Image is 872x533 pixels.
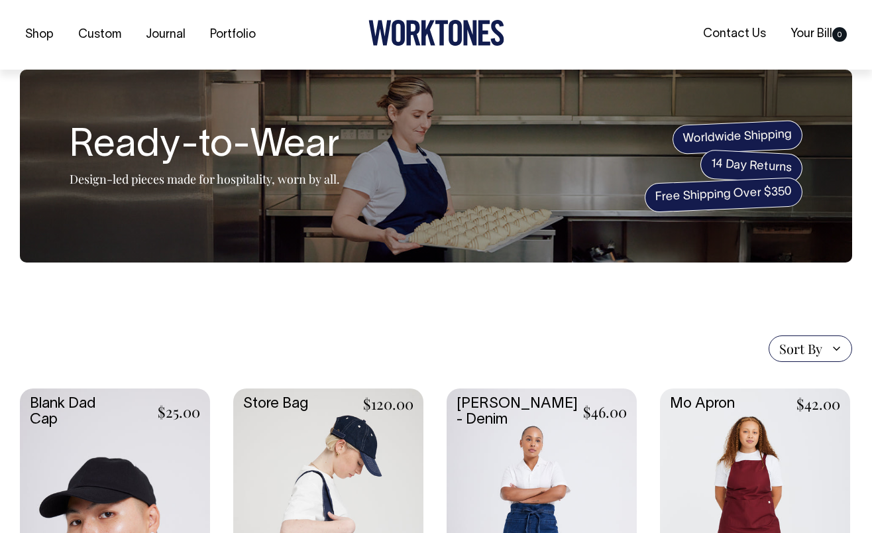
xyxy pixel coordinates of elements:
[832,27,847,42] span: 0
[700,149,803,184] span: 14 Day Returns
[70,125,340,168] h1: Ready-to-Wear
[73,24,127,46] a: Custom
[785,23,852,45] a: Your Bill0
[779,341,822,357] span: Sort By
[644,177,803,213] span: Free Shipping Over $350
[70,171,340,187] p: Design-led pieces made for hospitality, worn by all.
[20,24,59,46] a: Shop
[205,24,261,46] a: Portfolio
[672,120,803,154] span: Worldwide Shipping
[698,23,771,45] a: Contact Us
[140,24,191,46] a: Journal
